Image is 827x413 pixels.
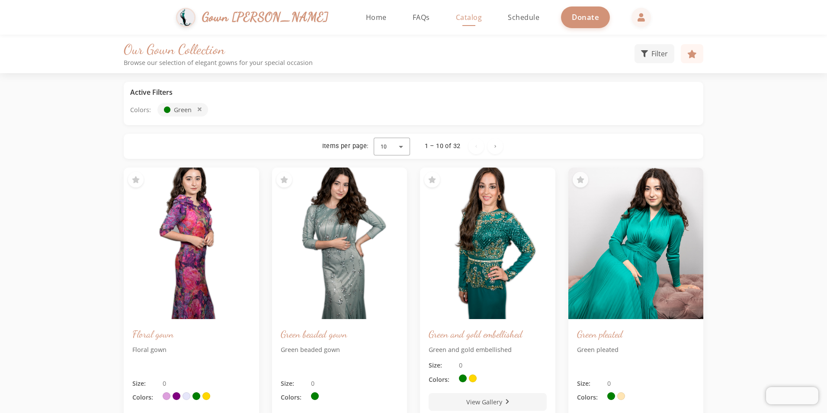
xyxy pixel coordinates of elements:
[651,48,668,59] span: Filter
[459,361,462,370] span: 0
[281,345,399,372] p: Green beaded gown
[413,13,430,22] span: FAQs
[132,345,250,372] p: Floral gown
[468,139,484,154] button: Previous page
[311,379,314,388] span: 0
[124,168,259,319] img: Floral gown
[130,105,151,115] span: Colors:
[607,379,611,388] span: 0
[272,168,407,319] img: Green beaded gown
[508,13,539,22] span: Schedule
[635,44,674,63] button: Filter
[766,387,818,404] iframe: Chatra live chat
[577,345,695,372] p: Green pleated
[429,375,455,384] span: Colors:
[429,361,455,370] span: Size:
[572,12,599,22] span: Donate
[568,168,704,319] img: Green pleated
[281,393,307,402] span: Colors:
[281,379,307,388] span: Size:
[174,105,192,115] span: Green
[366,13,387,22] span: Home
[577,393,603,402] span: Colors:
[132,393,158,402] span: Colors:
[577,328,695,340] h3: Green pleated
[420,168,555,319] img: Green and gold embellished
[163,379,166,388] span: 0
[456,13,482,22] span: Catalog
[202,8,329,26] span: Gown [PERSON_NAME]
[561,6,610,28] a: Donate
[322,142,369,151] div: Items per page:
[132,328,250,340] h3: Floral gown
[124,41,635,58] h1: Our Gown Collection
[425,142,461,151] div: 1 – 10 of 32
[130,88,697,97] h3: Active Filters
[429,393,547,411] button: View Gallery
[176,8,196,27] img: Gown Gmach Logo
[487,139,503,154] button: Next page
[577,379,603,388] span: Size:
[176,6,337,29] a: Gown [PERSON_NAME]
[124,59,635,66] p: Browse our selection of elegant gowns for your special occasion
[466,397,502,407] span: View Gallery
[281,328,399,340] h3: Green beaded gown
[429,328,547,340] h3: Green and gold embellished
[132,379,158,388] span: Size:
[429,345,547,355] p: Green and gold embellished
